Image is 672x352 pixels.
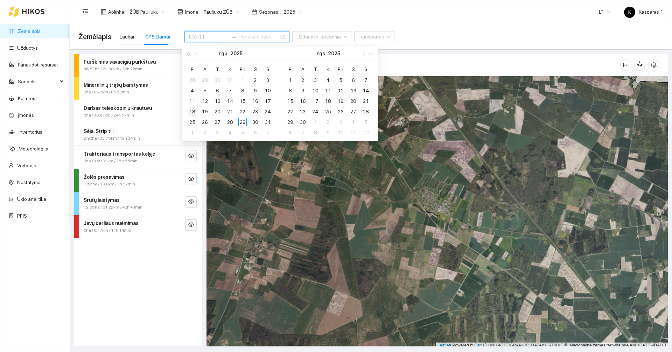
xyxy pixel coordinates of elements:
[349,97,357,105] div: 20
[185,8,199,16] span: Įmonė :
[236,117,249,127] td: 2025-08-29
[475,343,482,348] a: Esri
[84,197,120,203] strong: Srutų laistymas
[299,107,307,116] div: 23
[84,181,135,188] span: 1.57ha / 13.8km / 3h 22min
[296,85,309,96] td: 2025-09-09
[261,117,274,127] td: 2025-08-31
[201,76,209,84] div: 29
[249,127,261,138] td: 2025-09-06
[324,86,332,95] div: 11
[17,213,27,219] a: PPIS
[226,76,234,84] div: 31
[261,75,274,85] td: 2025-08-03
[186,96,198,106] td: 2025-08-11
[238,86,247,95] div: 8
[359,85,372,96] td: 2025-09-14
[296,96,309,106] td: 2025-09-16
[236,127,249,138] td: 2025-09-05
[84,66,142,72] span: 36.57ha / 22.68km / 12h 26min
[359,75,372,85] td: 2025-09-07
[322,117,334,127] td: 2025-10-02
[286,86,294,95] div: 8
[328,47,340,61] button: 2025
[299,128,307,137] div: 7
[311,86,320,95] div: 10
[336,118,345,126] div: 3
[201,128,209,137] div: 2
[84,158,138,164] span: 0ha / 159.92km / 35h 55min
[201,107,209,116] div: 19
[336,76,345,84] div: 5
[437,343,450,348] a: Leaflet
[238,107,247,116] div: 22
[283,7,302,17] span: 2025
[284,64,296,75] th: P
[264,107,272,116] div: 24
[334,85,347,96] td: 2025-09-12
[186,106,198,117] td: 2025-08-18
[185,196,197,207] button: eye-invisible
[349,107,357,116] div: 27
[74,54,202,77] div: Purškimas savaeigiu purkštuvu36.57ha / 22.68km / 12h 26mineye-invisible
[236,106,249,117] td: 2025-08-22
[236,85,249,96] td: 2025-08-08
[84,112,134,119] span: 0ha / 30.61km / 24h 57min
[238,76,247,84] div: 1
[284,106,296,117] td: 2025-09-22
[231,34,237,40] span: swap-right
[188,128,196,137] div: 1
[336,107,345,116] div: 26
[213,86,222,95] div: 6
[198,127,211,138] td: 2025-09-02
[18,75,58,89] span: Sandėlis
[251,97,259,105] div: 16
[324,118,332,126] div: 2
[261,127,274,138] td: 2025-09-07
[286,76,294,84] div: 1
[224,64,236,75] th: K
[620,59,631,71] button: column-width
[286,118,294,126] div: 29
[322,64,334,75] th: K
[334,117,347,127] td: 2025-10-03
[84,174,125,180] strong: Žolės presavimas
[324,97,332,105] div: 18
[359,127,372,138] td: 2025-10-12
[628,7,631,18] span: K
[211,75,224,85] td: 2025-07-30
[311,97,320,105] div: 17
[261,106,274,117] td: 2025-08-24
[186,75,198,85] td: 2025-07-28
[19,129,42,135] a: Inventorius
[249,106,261,117] td: 2025-08-23
[238,118,247,126] div: 29
[213,128,222,137] div: 3
[309,64,322,75] th: T
[324,107,332,116] div: 25
[84,82,148,88] strong: Mineralinių trąšų barstymas
[359,96,372,106] td: 2025-09-21
[322,106,334,117] td: 2025-09-25
[224,106,236,117] td: 2025-08-21
[362,128,370,137] div: 12
[74,123,202,146] div: Sėja. Strip till9.92ha / 23.75km / 12h 24mineye-invisible
[264,97,272,105] div: 17
[201,97,209,105] div: 12
[311,107,320,116] div: 24
[84,135,140,142] span: 9.92ha / 23.75km / 12h 24min
[317,47,325,61] button: rgs
[309,106,322,117] td: 2025-09-24
[299,118,307,126] div: 30
[296,127,309,138] td: 2025-10-07
[145,33,170,41] div: GPS Darbai
[213,118,222,126] div: 27
[264,76,272,84] div: 3
[322,127,334,138] td: 2025-10-09
[251,118,259,126] div: 30
[436,343,668,349] div: | Powered by © HNIT-[GEOGRAPHIC_DATA]; ORT10LT ©, Nacionalinė žemės tarnyba prie AM, [DATE]-[DATE]
[239,33,279,41] input: Pabaigos data
[249,75,261,85] td: 2025-08-02
[347,85,359,96] td: 2025-09-13
[251,128,259,137] div: 6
